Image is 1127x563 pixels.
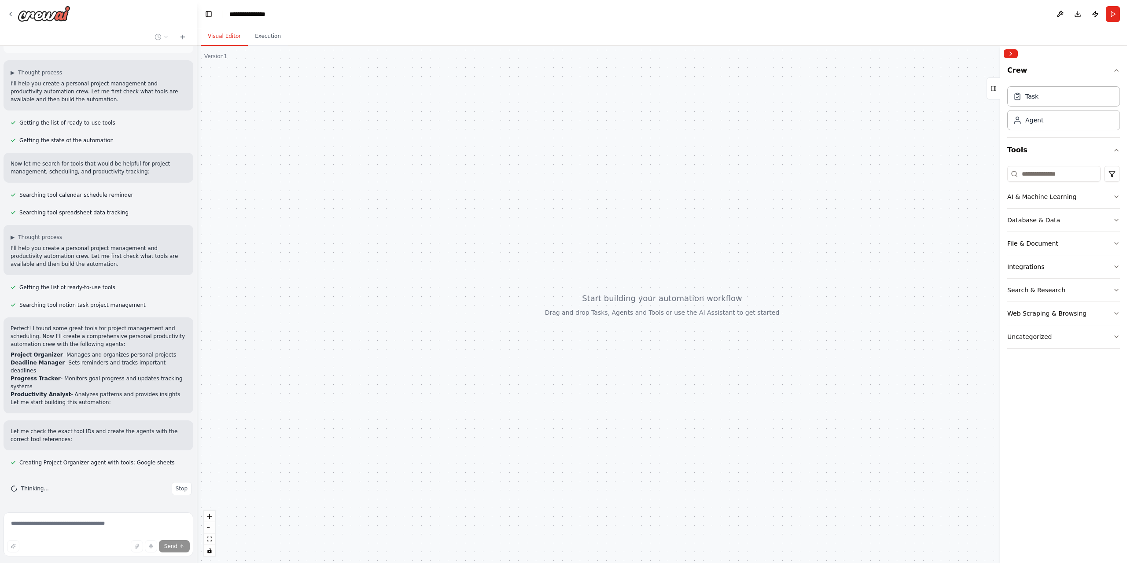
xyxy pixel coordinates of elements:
[248,27,288,46] button: Execution
[11,160,186,176] p: Now let me search for tools that would be helpful for project management, scheduling, and product...
[1007,332,1052,341] div: Uncategorized
[7,540,19,552] button: Improve this prompt
[203,8,215,20] button: Hide left sidebar
[11,234,62,241] button: ▶Thought process
[21,485,49,492] span: Thinking...
[11,360,65,366] strong: Deadline Manager
[1007,192,1076,201] div: AI & Machine Learning
[11,427,186,443] p: Let me check the exact tool IDs and create the agents with the correct tool references:
[19,459,175,466] span: Creating Project Organizer agent with tools: Google sheets
[1007,309,1086,318] div: Web Scraping & Browsing
[1007,138,1120,162] button: Tools
[1007,83,1120,137] div: Crew
[11,234,15,241] span: ▶
[11,352,63,358] strong: Project Organizer
[1007,239,1058,248] div: File & Document
[1004,49,1018,58] button: Collapse right sidebar
[11,375,186,390] li: - Monitors goal progress and updates tracking systems
[1007,232,1120,255] button: File & Document
[176,485,188,492] span: Stop
[11,375,61,382] strong: Progress Tracker
[11,244,186,268] p: I'll help you create a personal project management and productivity automation crew. Let me first...
[204,522,215,534] button: zoom out
[19,119,115,126] span: Getting the list of ready-to-use tools
[19,137,114,144] span: Getting the state of the automation
[204,511,215,522] button: zoom in
[11,69,62,76] button: ▶Thought process
[11,359,186,375] li: - Sets reminders and tracks important deadlines
[1007,162,1120,356] div: Tools
[145,540,157,552] button: Click to speak your automation idea
[11,324,186,348] p: Perfect! I found some great tools for project management and scheduling. Now I'll create a compre...
[19,209,129,216] span: Searching tool spreadsheet data tracking
[19,302,146,309] span: Searching tool notion task project management
[11,398,186,406] p: Let me start building this automation:
[229,10,276,18] nav: breadcrumb
[201,27,248,46] button: Visual Editor
[18,6,70,22] img: Logo
[1007,209,1120,232] button: Database & Data
[1007,302,1120,325] button: Web Scraping & Browsing
[176,32,190,42] button: Start a new chat
[1007,279,1120,302] button: Search & Research
[11,69,15,76] span: ▶
[19,284,115,291] span: Getting the list of ready-to-use tools
[1007,255,1120,278] button: Integrations
[1007,216,1060,224] div: Database & Data
[204,511,215,556] div: React Flow controls
[204,53,227,60] div: Version 1
[172,482,192,495] button: Stop
[1007,262,1044,271] div: Integrations
[18,234,62,241] span: Thought process
[19,191,133,199] span: Searching tool calendar schedule reminder
[11,390,186,398] li: - Analyzes patterns and provides insights
[159,540,190,552] button: Send
[1007,185,1120,208] button: AI & Machine Learning
[997,46,1004,563] button: Toggle Sidebar
[11,391,71,397] strong: Productivity Analyst
[11,351,186,359] li: - Manages and organizes personal projects
[1025,92,1039,101] div: Task
[204,545,215,556] button: toggle interactivity
[204,534,215,545] button: fit view
[151,32,172,42] button: Switch to previous chat
[164,543,177,550] span: Send
[11,80,186,103] p: I'll help you create a personal project management and productivity automation crew. Let me first...
[1007,62,1120,83] button: Crew
[18,69,62,76] span: Thought process
[1007,286,1065,294] div: Search & Research
[1007,325,1120,348] button: Uncategorized
[1025,116,1043,125] div: Agent
[131,540,143,552] button: Upload files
